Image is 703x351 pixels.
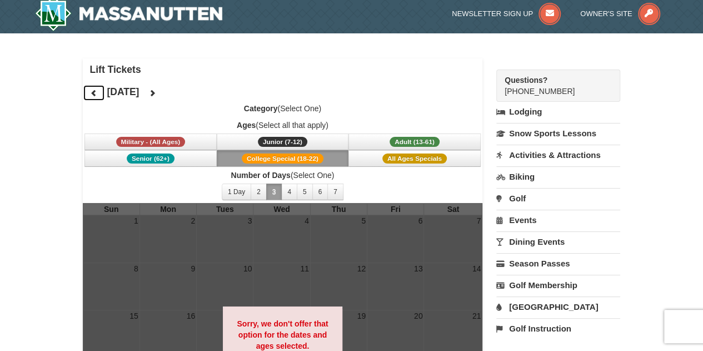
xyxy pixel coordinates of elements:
[452,9,533,18] span: Newsletter Sign Up
[496,296,620,317] a: [GEOGRAPHIC_DATA]
[496,145,620,165] a: Activities & Attractions
[90,64,483,75] h4: Lift Tickets
[505,75,600,96] span: [PHONE_NUMBER]
[496,210,620,230] a: Events
[496,231,620,252] a: Dining Events
[452,9,561,18] a: Newsletter Sign Up
[312,184,328,200] button: 6
[496,123,620,144] a: Snow Sports Lessons
[231,171,290,180] strong: Number of Days
[217,134,349,150] button: Junior (7-12)
[496,275,620,295] a: Golf Membership
[496,102,620,122] a: Lodging
[83,103,483,114] label: (Select One)
[348,134,481,150] button: Adult (13-61)
[251,184,267,200] button: 2
[496,318,620,339] a: Golf Instruction
[217,150,349,167] button: College Special (18-22)
[237,121,256,130] strong: Ages
[258,137,307,147] span: Junior (7-12)
[382,154,447,164] span: All Ages Specials
[107,86,139,97] h4: [DATE]
[83,120,483,131] label: (Select all that apply)
[281,184,297,200] button: 4
[222,184,251,200] button: 1 Day
[390,137,440,147] span: Adult (13-61)
[242,154,323,164] span: College Special (18-22)
[297,184,313,200] button: 5
[348,150,481,167] button: All Ages Specials
[116,137,186,147] span: Military - (All Ages)
[496,188,620,209] a: Golf
[496,166,620,187] a: Biking
[244,104,278,113] strong: Category
[127,154,174,164] span: Senior (62+)
[266,184,282,200] button: 3
[83,170,483,181] label: (Select One)
[505,76,547,85] strong: Questions?
[580,9,632,18] span: Owner's Site
[84,150,217,167] button: Senior (62+)
[84,134,217,150] button: Military - (All Ages)
[580,9,660,18] a: Owner's Site
[327,184,343,200] button: 7
[496,253,620,274] a: Season Passes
